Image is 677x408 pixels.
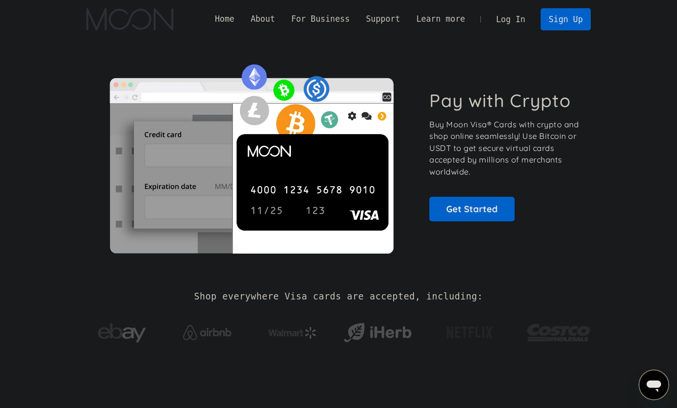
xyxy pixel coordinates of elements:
iframe: Button to launch messaging window [638,369,669,400]
h2: Shop everywhere Visa cards are accepted, including: [194,291,483,302]
img: ebay [98,318,146,348]
div: Support [366,13,400,25]
a: Get Started [429,197,515,221]
a: iHerb [342,311,413,350]
img: Netflix [446,321,494,345]
a: Home [207,13,242,25]
div: For Business [291,13,349,25]
div: About [242,13,283,25]
img: Airbnb [183,325,231,340]
a: home [86,8,173,30]
div: Support [358,13,408,25]
a: Airbnb [171,315,243,345]
p: Buy Moon Visa® Cards with crypto and shop online seamlessly! Use Bitcoin or USDT to get secure vi... [429,119,580,178]
a: Netflix [427,311,513,350]
a: Log In [488,9,533,30]
h1: Pay with Crypto [429,90,571,111]
img: Moon Logo [86,8,173,30]
img: Walmart [268,327,317,339]
a: Sign Up [541,8,591,30]
div: Learn more [416,13,465,25]
a: Costco [527,305,591,355]
div: About [251,13,275,25]
img: Moon Cards let you spend your crypto anywhere Visa is accepted. [86,57,416,253]
div: For Business [283,13,358,25]
div: Learn more [408,13,473,25]
a: Walmart [256,317,328,343]
img: Costco [527,314,591,351]
img: iHerb [342,320,413,345]
a: ebay [86,308,158,353]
